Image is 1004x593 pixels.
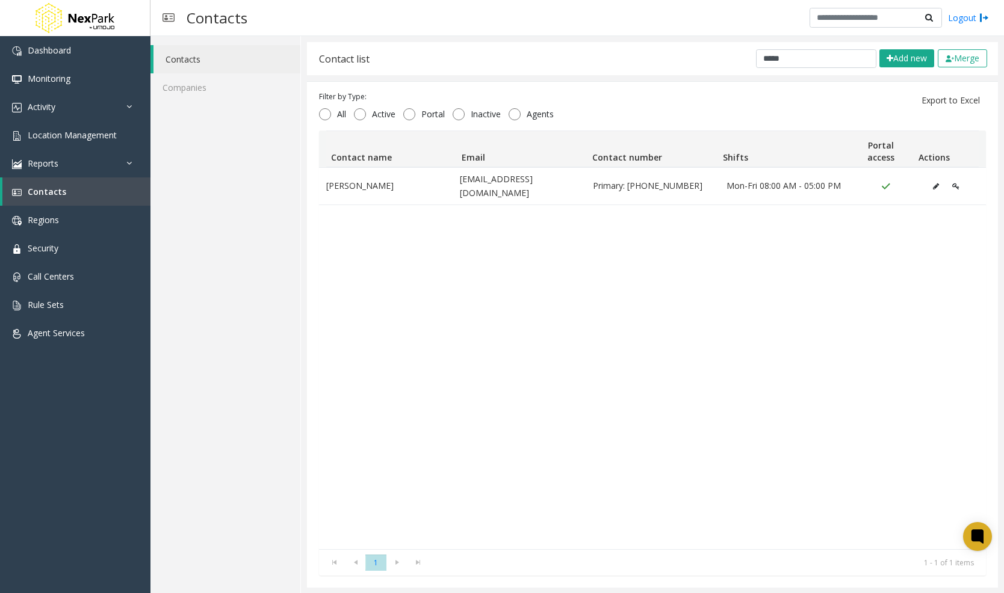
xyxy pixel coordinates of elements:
[593,179,712,192] span: Primary: 857-208-1082
[28,214,59,226] span: Regions
[717,131,848,167] th: Shifts
[12,46,22,56] img: 'icon'
[12,188,22,197] img: 'icon'
[12,103,22,112] img: 'icon'
[181,3,253,32] h3: Contacts
[28,299,64,310] span: Rule Sets
[28,73,70,84] span: Monitoring
[28,271,74,282] span: Call Centers
[403,108,415,120] input: Portal
[914,131,979,167] th: Actions
[326,131,457,167] th: Contact name
[12,272,22,282] img: 'icon'
[365,555,386,571] span: Page 1
[319,131,986,548] div: Data table
[415,108,451,120] span: Portal
[150,73,300,102] a: Companies
[436,558,974,568] kendo-pager-info: 1 - 1 of 1 items
[28,45,71,56] span: Dashboard
[366,108,401,120] span: Active
[12,75,22,84] img: 'icon'
[28,129,117,141] span: Location Management
[12,244,22,254] img: 'icon'
[319,168,453,204] td: [PERSON_NAME]
[153,45,300,73] a: Contacts
[12,159,22,169] img: 'icon'
[319,91,560,102] div: Filter by Type:
[319,108,331,120] input: All
[457,131,587,167] th: Email
[28,101,55,112] span: Activity
[879,49,934,67] button: Add new
[948,11,989,24] a: Logout
[163,3,175,32] img: pageIcon
[12,131,22,141] img: 'icon'
[331,108,352,120] span: All
[938,49,987,67] button: Merge
[509,108,521,120] input: Agents
[453,168,586,204] td: [EMAIL_ADDRESS][DOMAIN_NAME]
[979,11,989,24] img: logout
[319,51,370,67] div: Contact list
[28,186,66,197] span: Contacts
[453,108,465,120] input: Inactive
[12,216,22,226] img: 'icon'
[881,182,891,191] img: Portal Access Active
[521,108,560,120] span: Agents
[465,108,507,120] span: Inactive
[28,158,58,169] span: Reports
[2,177,150,206] a: Contacts
[946,55,954,63] img: check
[12,329,22,339] img: 'icon'
[926,177,946,195] button: Edit
[727,179,846,192] span: Mon-Fri 08:00 AM - 05:00 PM
[28,327,85,339] span: Agent Services
[354,108,366,120] input: Active
[28,242,58,254] span: Security
[12,301,22,310] img: 'icon'
[587,131,718,167] th: Contact number
[946,177,966,195] button: Edit Portal Access
[914,91,987,110] button: Export to Excel
[848,131,913,167] th: Portal access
